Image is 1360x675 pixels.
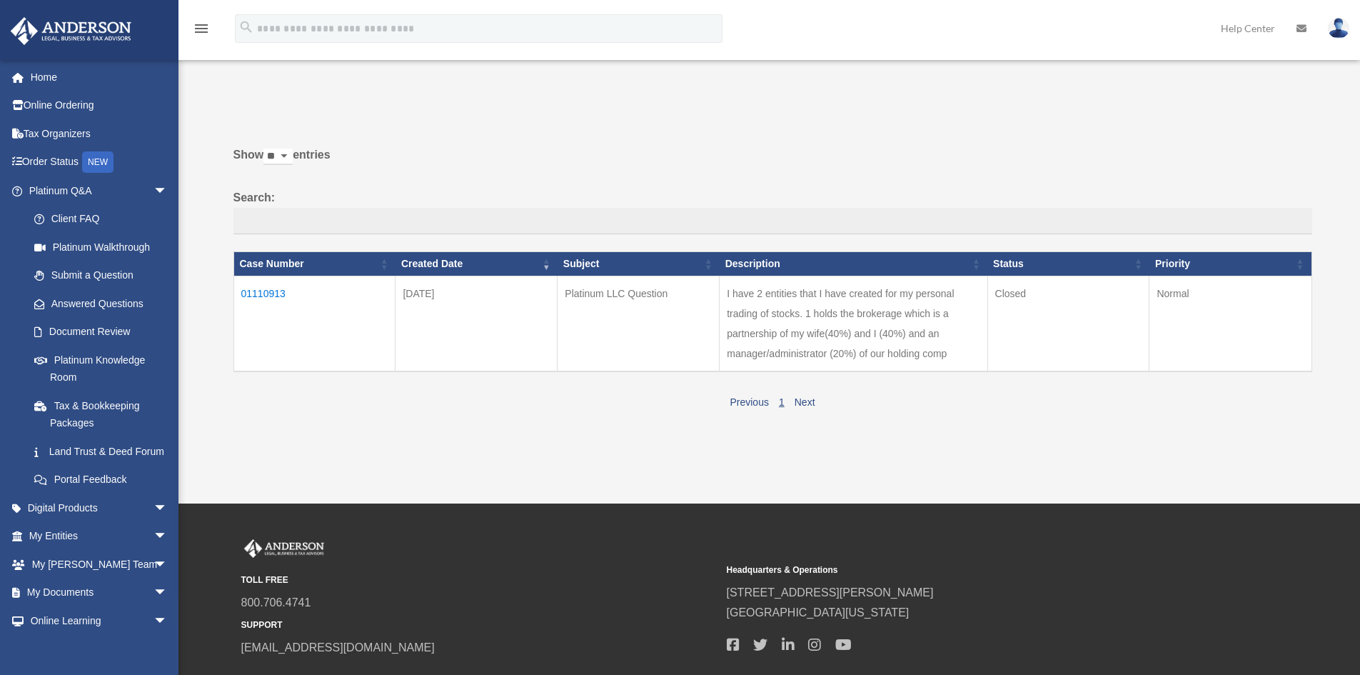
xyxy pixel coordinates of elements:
[193,20,210,37] i: menu
[10,91,189,120] a: Online Ordering
[241,596,311,609] a: 800.706.4741
[82,151,114,173] div: NEW
[987,276,1149,371] td: Closed
[727,563,1202,578] small: Headquarters & Operations
[20,346,182,391] a: Platinum Knowledge Room
[153,550,182,579] span: arrow_drop_down
[396,276,558,371] td: [DATE]
[20,289,175,318] a: Answered Questions
[987,252,1149,276] th: Status: activate to sort column ascending
[233,188,1312,235] label: Search:
[233,208,1312,235] input: Search:
[779,396,785,408] a: 1
[396,252,558,276] th: Created Date: activate to sort column ascending
[241,539,327,558] img: Anderson Advisors Platinum Portal
[20,205,182,234] a: Client FAQ
[153,522,182,551] span: arrow_drop_down
[233,145,1312,179] label: Show entries
[20,466,182,494] a: Portal Feedback
[727,586,934,599] a: [STREET_ADDRESS][PERSON_NAME]
[241,641,435,654] a: [EMAIL_ADDRESS][DOMAIN_NAME]
[1149,276,1311,371] td: Normal
[241,618,717,633] small: SUPPORT
[558,252,720,276] th: Subject: activate to sort column ascending
[193,25,210,37] a: menu
[10,119,189,148] a: Tax Organizers
[558,276,720,371] td: Platinum LLC Question
[1149,252,1311,276] th: Priority: activate to sort column ascending
[10,494,189,522] a: Digital Productsarrow_drop_down
[10,522,189,551] a: My Entitiesarrow_drop_down
[10,606,189,635] a: Online Learningarrow_drop_down
[153,176,182,206] span: arrow_drop_down
[720,252,987,276] th: Description: activate to sort column ascending
[1328,18,1349,39] img: User Pic
[20,318,182,346] a: Document Review
[10,63,189,91] a: Home
[233,276,396,371] td: 01110913
[153,579,182,608] span: arrow_drop_down
[20,391,182,437] a: Tax & Bookkeeping Packages
[730,396,768,408] a: Previous
[20,233,182,261] a: Platinum Walkthrough
[6,17,136,45] img: Anderson Advisors Platinum Portal
[727,606,910,619] a: [GEOGRAPHIC_DATA][US_STATE]
[10,550,189,579] a: My [PERSON_NAME] Teamarrow_drop_down
[233,252,396,276] th: Case Number: activate to sort column ascending
[795,396,815,408] a: Next
[241,573,717,588] small: TOLL FREE
[153,494,182,523] span: arrow_drop_down
[720,276,987,371] td: I have 2 entities that I have created for my personal trading of stocks. 1 holds the brokerage wh...
[20,437,182,466] a: Land Trust & Deed Forum
[263,149,293,165] select: Showentries
[20,261,182,290] a: Submit a Question
[10,176,182,205] a: Platinum Q&Aarrow_drop_down
[238,19,254,35] i: search
[153,606,182,636] span: arrow_drop_down
[10,148,189,177] a: Order StatusNEW
[10,579,189,607] a: My Documentsarrow_drop_down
